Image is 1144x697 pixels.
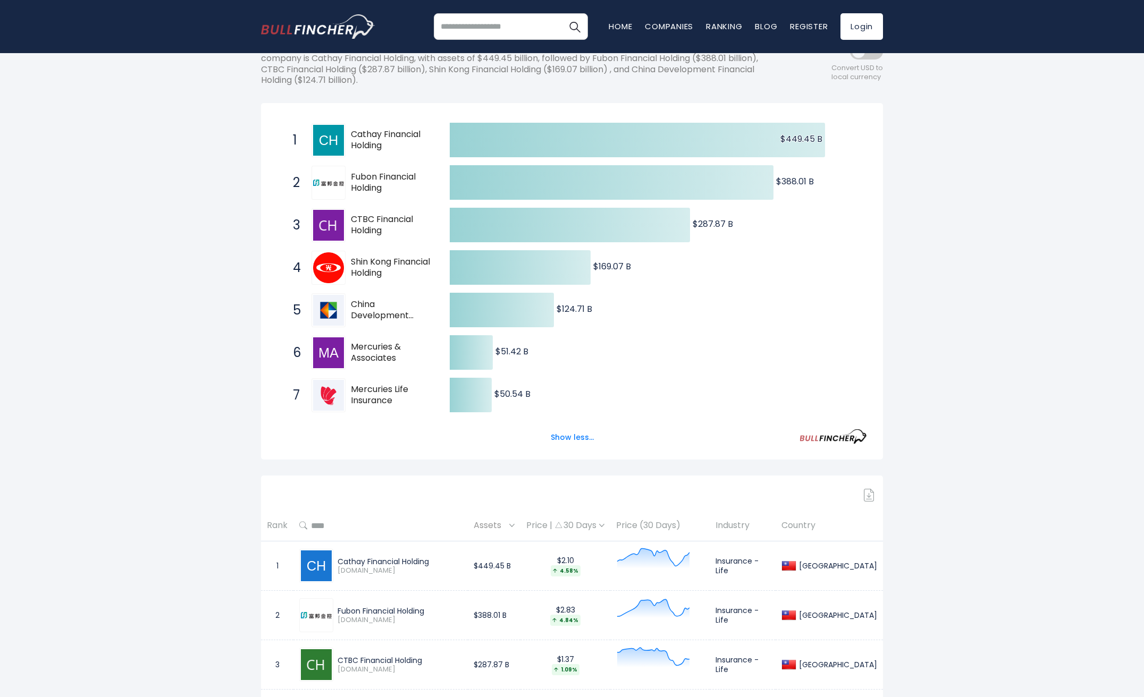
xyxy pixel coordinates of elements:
a: Blog [755,21,777,32]
span: Assets [474,517,507,534]
div: 4.58% [551,565,581,576]
td: Insurance - Life [710,541,776,591]
text: $51.42 B [495,345,528,358]
span: China Development Financial Holding [351,299,431,321]
span: 2 [288,174,298,192]
img: Mercuries & Associates [313,337,344,368]
span: Mercuries Life Insurance [351,384,431,406]
img: Cathay Financial Holding [313,125,344,156]
span: [DOMAIN_NAME] [338,665,462,674]
img: Shin Kong Financial Holding [313,252,344,283]
p: The following shows the ranking of the largest Taiwanese companies by total assets. The top-ranki... [261,42,787,86]
span: 6 [288,344,298,362]
span: [DOMAIN_NAME] [338,616,462,625]
span: Convert USD to local currency [831,64,883,82]
text: $124.71 B [557,303,592,315]
div: Fubon Financial Holding [338,606,462,616]
a: Go to homepage [261,14,375,39]
img: Mercuries Life Insurance [313,380,344,411]
span: Fubon Financial Holding [351,172,431,194]
span: Mercuries & Associates [351,342,431,364]
th: Rank [261,510,293,541]
span: 3 [288,216,298,234]
td: Insurance - Life [710,640,776,690]
img: bullfincher logo [261,14,375,39]
a: Login [840,13,883,40]
td: $388.01 B [468,591,520,640]
div: $2.10 [526,556,604,576]
th: Price (30 Days) [610,510,710,541]
div: $2.83 [526,605,604,626]
span: Cathay Financial Holding [351,129,431,151]
div: [GEOGRAPHIC_DATA] [796,660,877,669]
div: 1.09% [552,664,579,675]
div: Price | 30 Days [526,520,604,531]
td: $287.87 B [468,640,520,690]
img: CTBC Financial Holding [313,210,344,241]
text: $50.54 B [494,388,531,400]
span: 7 [288,386,298,404]
text: $287.87 B [693,218,733,230]
td: 2 [261,591,293,640]
div: [GEOGRAPHIC_DATA] [796,561,877,571]
th: Country [776,510,883,541]
span: CTBC Financial Holding [351,214,431,236]
td: 1 [261,541,293,591]
td: $449.45 B [468,541,520,591]
a: Home [609,21,632,32]
text: $388.01 B [776,175,814,188]
img: China Development Financial Holding [313,295,344,326]
text: $169.07 B [593,260,631,273]
text: $449.45 B [780,133,822,145]
div: Cathay Financial Holding [338,557,462,566]
th: Industry [710,510,776,541]
td: 3 [261,640,293,690]
a: Ranking [706,21,742,32]
button: Search [561,13,588,40]
td: Insurance - Life [710,591,776,640]
div: $1.37 [526,654,604,675]
div: 4.84% [550,615,581,626]
span: 5 [288,301,298,319]
img: 2881.TW.png [301,612,332,618]
div: [GEOGRAPHIC_DATA] [796,610,877,620]
span: 4 [288,259,298,277]
img: Fubon Financial Holding [313,180,344,186]
a: Register [790,21,828,32]
span: [DOMAIN_NAME] [338,566,462,575]
span: 1 [288,131,298,149]
button: Show less... [544,429,600,446]
a: Companies [645,21,693,32]
div: CTBC Financial Holding [338,656,462,665]
span: Shin Kong Financial Holding [351,257,431,279]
